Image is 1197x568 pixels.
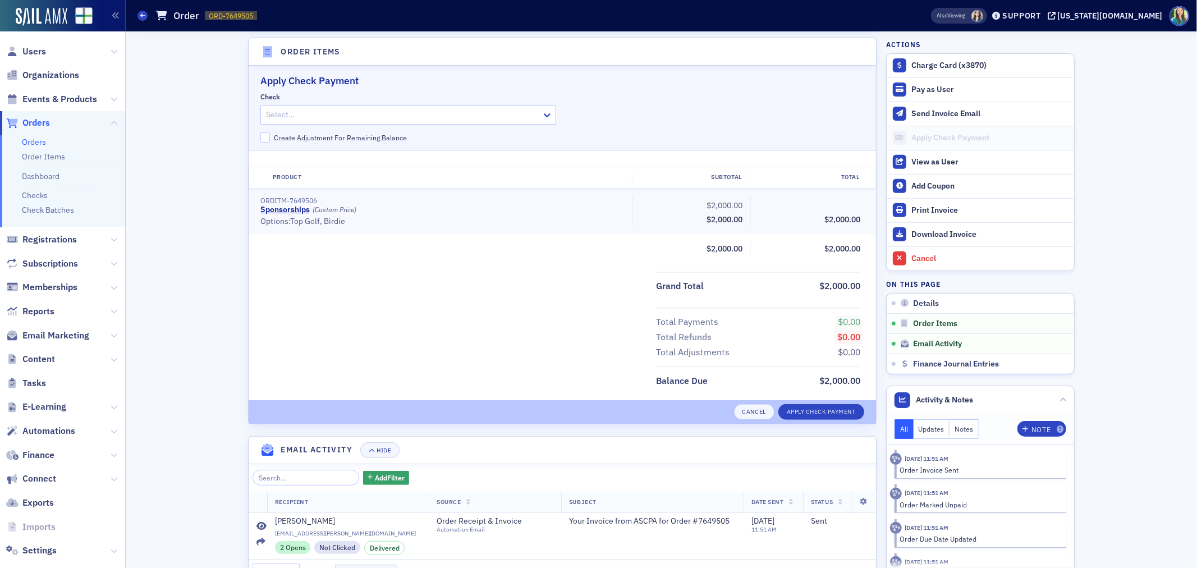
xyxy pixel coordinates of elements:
a: View Homepage [67,7,93,26]
time: 11:51 AM [751,525,777,533]
img: SailAMX [16,8,67,26]
a: Check Batches [22,205,74,215]
span: Subject [569,498,597,506]
span: Order Items [914,319,958,329]
div: Not Clicked [314,541,360,553]
a: Dashboard [22,171,59,181]
span: $2,000.00 [707,214,742,225]
div: Options: Top Golf, Birdie [260,217,625,227]
a: Registrations [6,233,77,246]
input: Create Adjustment For Remaining Balance [260,132,270,143]
div: Charge Card (x3870) [911,61,1068,71]
span: Users [22,45,46,58]
span: Automations [22,425,75,437]
div: Note [1031,427,1051,433]
div: (Custom Price) [313,205,356,214]
div: Activity [890,522,902,534]
span: Memberships [22,281,77,294]
span: $2,000.00 [707,244,742,254]
button: Charge Card (x3870) [887,54,1074,77]
a: Orders [22,137,46,147]
div: Subtotal [632,173,750,182]
button: Send Invoice Email [887,102,1074,126]
span: $2,000.00 [819,280,860,291]
span: Connect [22,473,56,485]
span: Source [437,498,461,506]
span: Exports [22,497,54,509]
h2: Apply Check Payment [260,74,864,88]
button: AddFilter [363,471,409,485]
button: Notes [950,419,979,439]
span: Sarah Lowery [971,10,983,22]
a: [PERSON_NAME] [275,516,421,526]
span: Registrations [22,233,77,246]
span: Status [811,498,833,506]
a: Exports [6,497,54,509]
a: Print Invoice [887,198,1074,222]
div: Download Invoice [911,230,1068,240]
span: Date Sent [751,498,784,506]
span: $2,000.00 [819,375,860,386]
div: Total Refunds [656,331,712,344]
span: Events & Products [22,93,97,106]
span: $2,000.00 [824,244,860,254]
a: Imports [6,521,56,533]
span: $2,000.00 [824,214,860,225]
span: $0.00 [838,316,860,327]
h4: Email Activity [281,444,353,456]
a: Checks [22,190,48,200]
a: Connect [6,473,56,485]
span: Profile [1170,6,1189,26]
div: Total Adjustments [656,346,730,359]
div: Automation Email [437,526,539,533]
span: Activity & Notes [916,394,974,406]
span: Tasks [22,377,46,390]
span: Total Refunds [656,331,716,344]
div: Hide [377,447,391,454]
div: Check [260,93,280,101]
span: Balance Due [656,374,712,388]
button: [US_STATE][DOMAIN_NAME] [1048,12,1167,20]
span: $0.00 [838,346,860,358]
div: Cancel [911,254,1068,264]
a: E-Learning [6,401,66,413]
a: Users [6,45,46,58]
a: Finance [6,449,54,461]
div: Add Coupon [911,181,1068,191]
div: Print Invoice [911,205,1068,216]
a: Content [6,353,55,365]
a: Tasks [6,377,46,390]
span: Grand Total [656,280,708,293]
button: Cancel [887,246,1074,271]
div: [US_STATE][DOMAIN_NAME] [1058,11,1163,21]
span: Your Invoice from ASCPA for Order #7649505 [569,516,730,526]
button: Cancel [734,404,774,420]
button: Note [1017,421,1066,437]
time: 9/29/2025 11:51 AM [905,489,949,497]
a: Memberships [6,281,77,294]
span: Imports [22,521,56,533]
div: Send Invoice Email [911,109,1068,119]
div: [PERSON_NAME] [275,516,335,526]
button: Updates [914,419,950,439]
button: Add Coupon [887,174,1074,198]
h4: Actions [886,39,921,49]
input: Search… [253,470,360,485]
div: 2 Opens [275,541,311,553]
span: [DATE] [751,516,774,526]
button: Apply Check Payment [778,404,864,420]
a: Download Invoice [887,222,1074,246]
time: 9/29/2025 11:51 AM [905,455,949,462]
span: $2,000.00 [707,200,742,210]
button: Pay as User [887,77,1074,102]
button: Hide [360,442,400,458]
div: Total [750,173,868,182]
span: Finance Journal Entries [914,359,999,369]
span: Details [914,299,939,309]
div: Order Invoice Sent [900,465,1059,475]
div: View as User [911,157,1068,167]
div: Order Due Date Updated [900,534,1059,544]
img: SailAMX [75,7,93,25]
span: ORD-7649505 [209,11,253,21]
h1: Order [173,9,199,22]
